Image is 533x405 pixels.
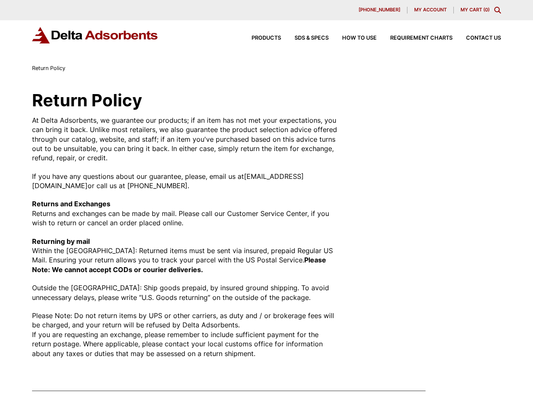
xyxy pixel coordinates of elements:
a: SDS & SPECS [281,35,329,41]
a: [PHONE_NUMBER] [352,7,407,13]
a: Contact Us [453,35,501,41]
a: My Cart (0) [461,7,490,13]
span: [PHONE_NUMBER] [359,8,400,12]
span: My account [414,8,447,12]
span: How to Use [342,35,377,41]
p: At Delta Adsorbents, we guarantee our products; if an item has not met your expectations, you can... [32,116,338,163]
a: Products [238,35,281,41]
span: Products [252,35,281,41]
span: 0 [485,7,488,13]
p: Please Note: Do not return items by UPS or other carriers, as duty and / or brokerage fees will b... [32,311,338,358]
p: Within the [GEOGRAPHIC_DATA]: Returned items must be sent via insured, prepaid Regular US Mail. E... [32,237,338,275]
span: SDS & SPECS [295,35,329,41]
strong: Returning by mail [32,237,90,246]
strong: Please Note: We cannot accept CODs or courier deliveries. [32,256,326,273]
p: If you have any questions about our guarantee, please, email us at [EMAIL_ADDRESS][DOMAIN_NAME] o... [32,172,338,191]
a: My account [407,7,454,13]
a: Requirement Charts [377,35,453,41]
h1: Return Policy [32,92,338,109]
a: How to Use [329,35,377,41]
img: Delta Adsorbents [32,27,158,43]
p: Returns and exchanges can be made by mail. Please call our Customer Service Center, if you wish t... [32,199,338,227]
span: Contact Us [466,35,501,41]
p: Outside the [GEOGRAPHIC_DATA]: Ship goods prepaid, by insured ground shipping. To avoid unnecessa... [32,283,338,302]
span: Return Policy [32,65,65,71]
div: Toggle Modal Content [494,7,501,13]
strong: Returns and Exchanges [32,200,110,208]
span: Requirement Charts [390,35,453,41]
